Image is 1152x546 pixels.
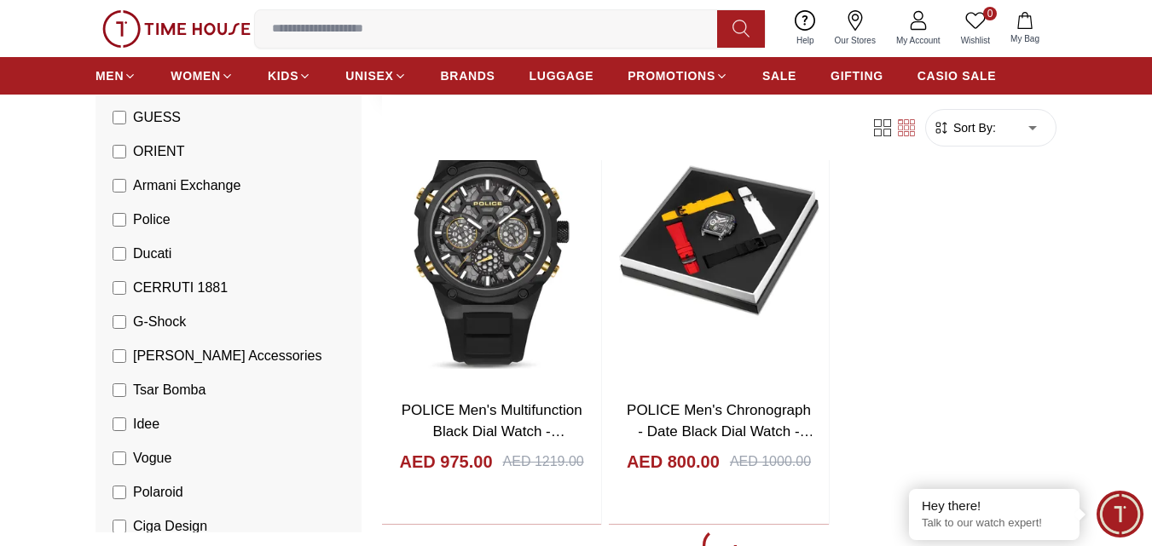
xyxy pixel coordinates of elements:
[113,383,126,397] input: Tsar Bomba
[628,60,728,91] a: PROMOTIONS
[113,486,126,499] input: Polaroid
[113,111,126,124] input: GUESS
[113,315,126,329] input: G-Shock
[382,95,601,385] img: POLICE Men's Multifunction Black Dial Watch - PEWGQ0071901
[441,60,495,91] a: BRANDS
[609,95,828,385] img: POLICE Men's Chronograph - Date Black Dial Watch - PEWGO0052402-SET
[889,34,947,47] span: My Account
[113,213,126,227] input: Police
[345,67,393,84] span: UNISEX
[133,107,181,128] span: GUESS
[102,10,251,48] img: ...
[96,60,136,91] a: MEN
[954,34,997,47] span: Wishlist
[113,417,126,431] input: Idee
[922,497,1067,514] div: Hey there!
[133,414,159,434] span: Idee
[113,349,126,363] input: [PERSON_NAME] Accessories
[133,175,240,196] span: Armani Exchange
[831,67,883,84] span: GIFTING
[400,450,493,474] h4: AED 975.00
[171,67,221,84] span: WOMEN
[133,210,171,230] span: Police
[762,60,796,91] a: SALE
[530,60,594,91] a: LUGGAGE
[133,380,206,400] span: Tsar Bomba
[831,60,883,91] a: GIFTING
[133,244,171,264] span: Ducati
[825,7,886,50] a: Our Stores
[113,247,126,261] input: Ducati
[113,179,126,193] input: Armani Exchange
[786,7,825,50] a: Help
[950,119,996,136] span: Sort By:
[530,67,594,84] span: LUGGAGE
[922,516,1067,531] p: Talk to our watch expert!
[133,482,183,503] span: Polaroid
[133,516,207,537] span: Ciga Design
[1097,491,1143,537] div: Chat Widget
[627,450,720,474] h4: AED 800.00
[268,67,298,84] span: KIDS
[133,278,228,298] span: CERRUTI 1881
[133,141,184,162] span: ORIENT
[113,451,126,465] input: Vogue
[441,67,495,84] span: BRANDS
[171,60,234,91] a: WOMEN
[1000,9,1050,49] button: My Bag
[828,34,883,47] span: Our Stores
[133,346,321,366] span: [PERSON_NAME] Accessories
[113,145,126,158] input: ORIENT
[345,60,406,91] a: UNISEX
[918,60,997,91] a: CASIO SALE
[762,67,796,84] span: SALE
[790,34,821,47] span: Help
[1004,32,1046,45] span: My Bag
[133,312,186,332] span: G-Shock
[133,448,171,468] span: Vogue
[96,67,124,84] span: MEN
[933,119,996,136] button: Sort By:
[730,451,811,472] div: AED 1000.00
[268,60,311,91] a: KIDS
[113,281,126,295] input: CERRUTI 1881
[113,520,126,533] input: Ciga Design
[918,67,997,84] span: CASIO SALE
[983,7,997,20] span: 0
[503,451,584,472] div: AED 1219.00
[402,402,582,462] a: POLICE Men's Multifunction Black Dial Watch - PEWGQ0071901
[627,402,814,462] a: POLICE Men's Chronograph - Date Black Dial Watch - PEWGO0052402-SET
[951,7,1000,50] a: 0Wishlist
[628,67,715,84] span: PROMOTIONS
